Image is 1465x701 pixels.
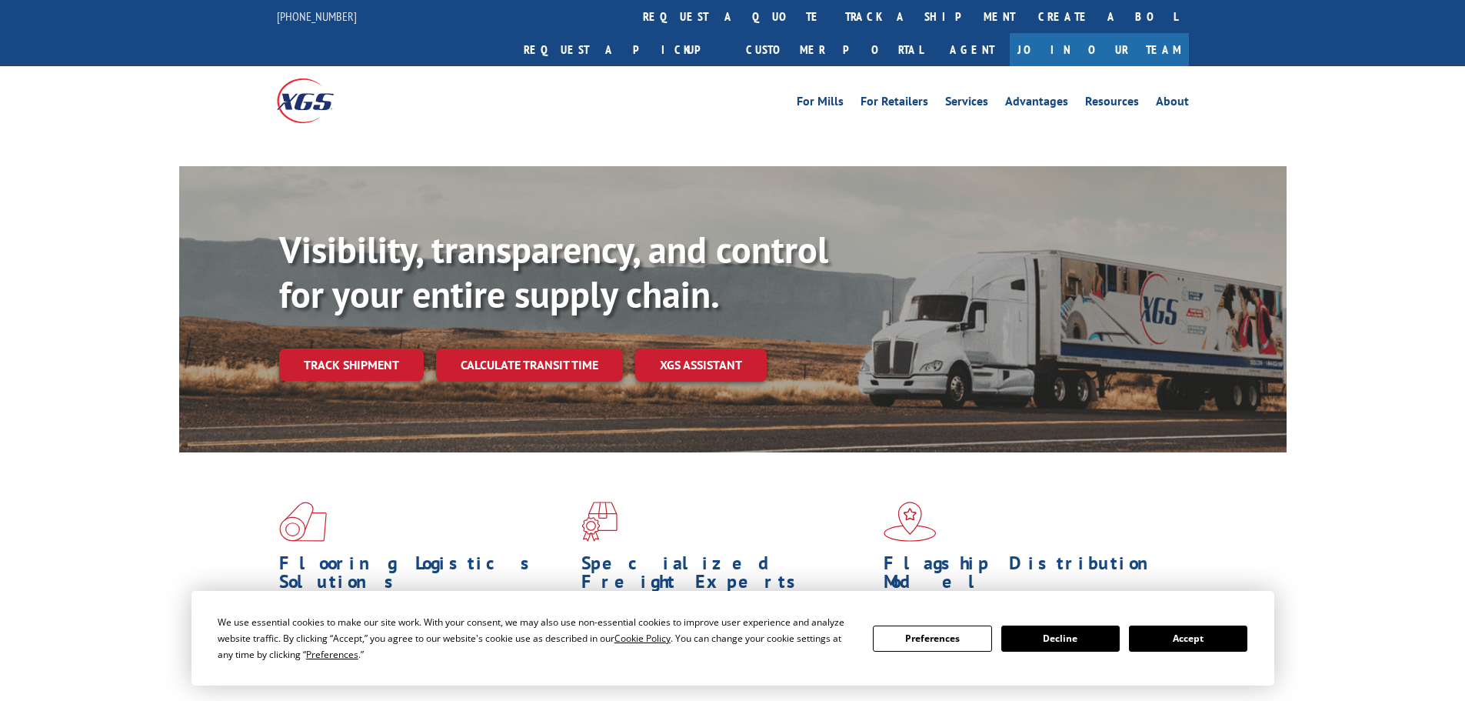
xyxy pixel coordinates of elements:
[614,632,671,645] span: Cookie Policy
[279,502,327,542] img: xgs-icon-total-supply-chain-intelligence-red
[884,502,937,542] img: xgs-icon-flagship-distribution-model-red
[306,648,358,661] span: Preferences
[1001,626,1120,652] button: Decline
[279,554,570,599] h1: Flooring Logistics Solutions
[861,95,928,112] a: For Retailers
[581,554,872,599] h1: Specialized Freight Experts
[797,95,844,112] a: For Mills
[635,349,767,382] a: XGS ASSISTANT
[734,33,934,66] a: Customer Portal
[279,225,828,318] b: Visibility, transparency, and control for your entire supply chain.
[1129,626,1247,652] button: Accept
[279,349,424,381] a: Track shipment
[934,33,1010,66] a: Agent
[1085,95,1139,112] a: Resources
[873,626,991,652] button: Preferences
[1010,33,1189,66] a: Join Our Team
[1156,95,1189,112] a: About
[512,33,734,66] a: Request a pickup
[191,591,1274,686] div: Cookie Consent Prompt
[277,8,357,24] a: [PHONE_NUMBER]
[884,554,1174,599] h1: Flagship Distribution Model
[436,349,623,382] a: Calculate transit time
[581,502,618,542] img: xgs-icon-focused-on-flooring-red
[218,614,854,663] div: We use essential cookies to make our site work. With your consent, we may also use non-essential ...
[1005,95,1068,112] a: Advantages
[945,95,988,112] a: Services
